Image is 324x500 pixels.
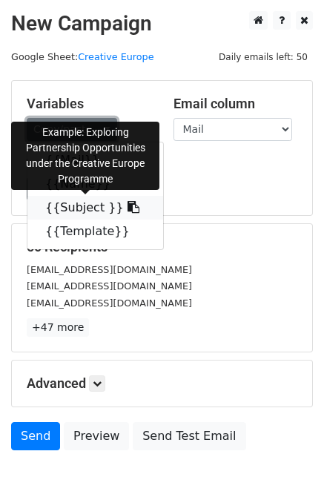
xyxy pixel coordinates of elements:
a: Send [11,422,60,450]
h5: Variables [27,96,151,112]
h5: Email column [173,96,298,112]
div: Example: Exploring Partnership Opportunities under the Creative Europe Programme [11,122,159,190]
a: {{Template}} [27,220,163,243]
a: Preview [64,422,129,450]
iframe: Chat Widget [250,429,324,500]
h5: Advanced [27,375,297,392]
a: Daily emails left: 50 [214,51,313,62]
a: {{Subject }} [27,196,163,220]
small: Google Sheet: [11,51,154,62]
a: +47 more [27,318,89,337]
small: [EMAIL_ADDRESS][DOMAIN_NAME] [27,280,192,292]
small: [EMAIL_ADDRESS][DOMAIN_NAME] [27,297,192,309]
span: Daily emails left: 50 [214,49,313,65]
small: [EMAIL_ADDRESS][DOMAIN_NAME] [27,264,192,275]
a: Send Test Email [133,422,245,450]
h2: New Campaign [11,11,313,36]
a: Creative Europe [78,51,153,62]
